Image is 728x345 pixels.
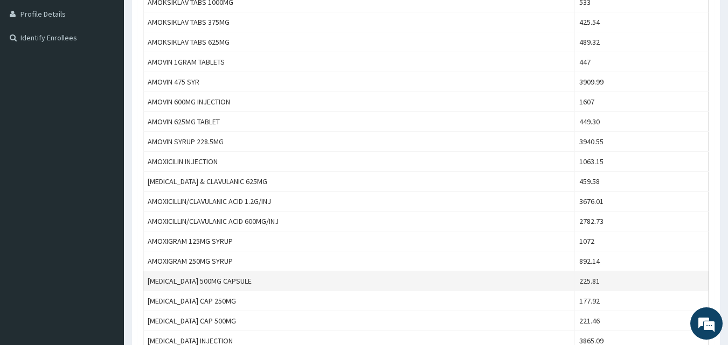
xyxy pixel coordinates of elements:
td: AMOVIN 600MG INJECTION [143,92,575,112]
td: AMOXIGRAM 125MG SYRUP [143,231,575,251]
td: [MEDICAL_DATA] 500MG CAPSULE [143,271,575,291]
td: AMOXIGRAM 250MG SYRUP [143,251,575,271]
td: AMOXICILLIN/CLAVULANIC ACID 600MG/INJ [143,212,575,231]
td: 449.30 [574,112,709,132]
td: 1607 [574,92,709,112]
td: AMOVIN 625MG TABLET [143,112,575,132]
td: [MEDICAL_DATA] CAP 250MG [143,291,575,311]
td: 1072 [574,231,709,251]
td: [MEDICAL_DATA] CAP 500MG [143,311,575,331]
div: Minimize live chat window [177,5,203,31]
img: d_794563401_company_1708531726252_794563401 [20,54,44,81]
td: 3676.01 [574,192,709,212]
td: AMOVIN 475 SYR [143,72,575,92]
td: 177.92 [574,291,709,311]
td: 459.58 [574,172,709,192]
div: Chat with us now [56,60,181,74]
td: 225.81 [574,271,709,291]
td: 2782.73 [574,212,709,231]
td: [MEDICAL_DATA] & CLAVULANIC 625MG [143,172,575,192]
td: 1063.15 [574,152,709,172]
td: 3909.99 [574,72,709,92]
td: AMOXICILIN INJECTION [143,152,575,172]
td: 3940.55 [574,132,709,152]
td: AMOVIN SYRUP 228.5MG [143,132,575,152]
span: We're online! [63,104,149,213]
textarea: Type your message and hit 'Enter' [5,230,205,268]
td: AMOXICILLIN/CLAVULANIC ACID 1.2G/INJ [143,192,575,212]
td: 221.46 [574,311,709,331]
td: 892.14 [574,251,709,271]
